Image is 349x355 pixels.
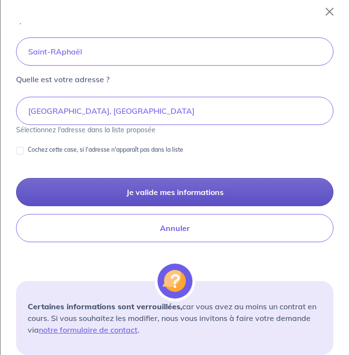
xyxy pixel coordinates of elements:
[39,325,138,335] a: notre formulaire de contact
[28,145,183,154] p: Cochez cette case, si l'adresse n'apparaît pas dans la liste
[322,4,337,19] button: Close
[28,301,322,336] p: car vous avez au moins un contrat en cours. Si vous souhaitez les modifier, nous vous invitons à ...
[28,302,182,311] strong: Certaines informations sont verrouillées,
[16,125,333,135] p: Sélectionnez l'adresse dans la liste proposée
[16,97,333,125] input: 11 rue de la liberté 75000 Paris
[16,214,333,242] button: Annuler
[16,73,109,85] p: Quelle est votre adresse ?
[16,178,333,206] button: Je valide mes informations
[157,264,192,299] img: illu_alert_question.svg
[16,37,333,66] input: Paris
